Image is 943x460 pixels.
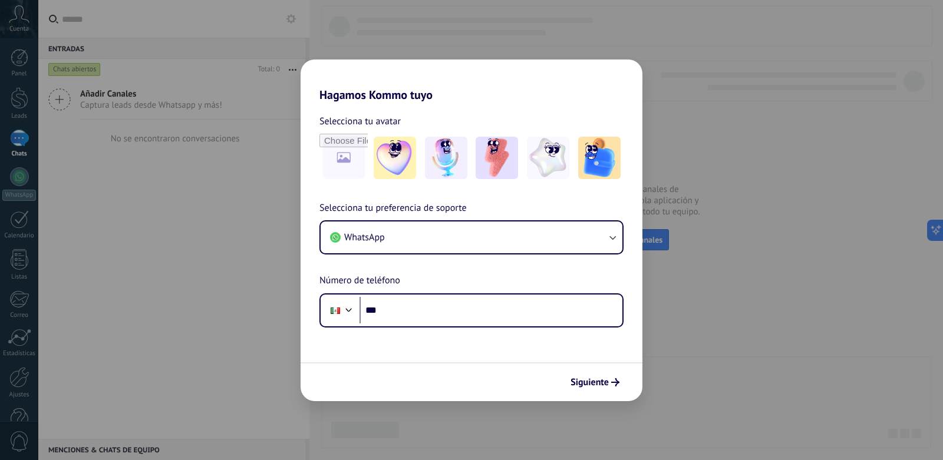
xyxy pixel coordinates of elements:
span: Número de teléfono [319,273,400,289]
button: WhatsApp [321,221,622,253]
img: -3.jpeg [476,137,518,179]
img: -5.jpeg [578,137,621,179]
span: WhatsApp [344,231,385,243]
img: -2.jpeg [425,137,467,179]
div: Mexico: + 52 [324,298,347,323]
span: Siguiente [571,378,609,386]
span: Selecciona tu preferencia de soporte [319,201,467,216]
img: -1.jpeg [374,137,416,179]
span: Selecciona tu avatar [319,114,401,129]
button: Siguiente [565,372,625,392]
img: -4.jpeg [527,137,569,179]
h2: Hagamos Kommo tuyo [301,59,642,102]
